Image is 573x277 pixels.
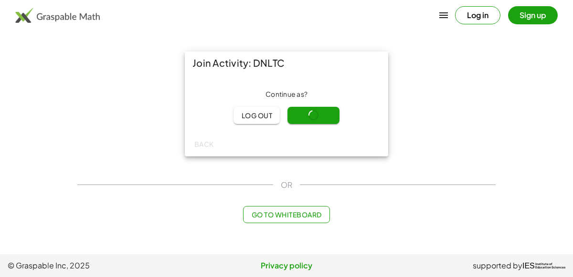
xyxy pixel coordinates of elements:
span: IES [522,261,535,270]
span: © Graspable Inc, 2025 [8,260,193,271]
span: Institute of Education Sciences [535,263,565,269]
span: supported by [473,260,522,271]
span: Go to Whiteboard [251,210,321,219]
span: Log out [241,111,272,120]
button: Sign up [508,6,558,24]
button: Log out [233,107,280,124]
span: OR [281,179,292,191]
div: Join Activity: DNLTC [185,51,388,74]
div: Continue as ? [192,90,381,99]
button: Log in [455,6,500,24]
a: IESInstitute ofEducation Sciences [522,260,565,271]
button: Go to Whiteboard [243,206,329,223]
a: Privacy policy [193,260,379,271]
